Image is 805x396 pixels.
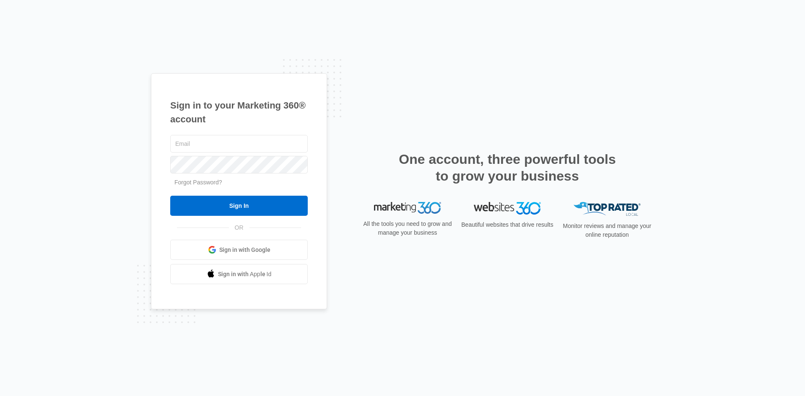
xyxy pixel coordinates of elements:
[218,270,272,279] span: Sign in with Apple Id
[170,240,308,260] a: Sign in with Google
[361,220,454,237] p: All the tools you need to grow and manage your business
[170,196,308,216] input: Sign In
[374,202,441,214] img: Marketing 360
[396,151,618,184] h2: One account, three powerful tools to grow your business
[474,202,541,214] img: Websites 360
[460,220,554,229] p: Beautiful websites that drive results
[174,179,222,186] a: Forgot Password?
[170,264,308,284] a: Sign in with Apple Id
[560,222,654,239] p: Monitor reviews and manage your online reputation
[170,135,308,153] input: Email
[574,202,641,216] img: Top Rated Local
[219,246,270,254] span: Sign in with Google
[170,98,308,126] h1: Sign in to your Marketing 360® account
[229,223,249,232] span: OR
